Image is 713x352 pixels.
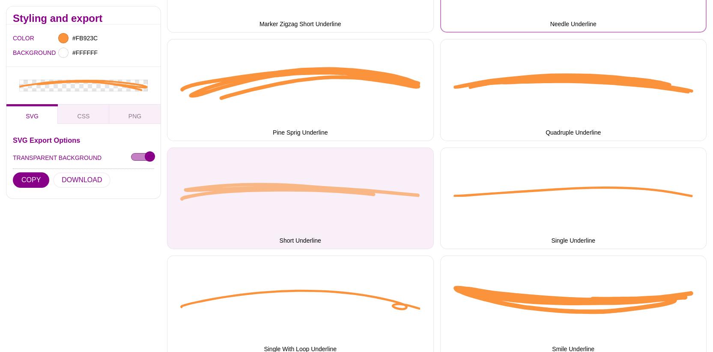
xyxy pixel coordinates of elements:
[440,39,707,141] button: Quadruple Underline
[13,172,49,187] button: COPY
[13,33,24,44] label: COLOR
[167,39,434,141] button: Pine Sprig Underline
[53,172,110,187] button: DOWNLOAD
[13,152,101,163] label: TRANSPARENT BACKGROUND
[13,47,24,58] label: BACKGROUND
[13,15,154,22] h2: Styling and export
[128,112,141,119] span: PNG
[13,136,154,143] h3: SVG Export Options
[58,104,109,123] button: CSS
[109,104,161,123] button: PNG
[167,147,434,250] button: Short Underline
[78,112,90,119] span: CSS
[440,147,707,250] button: Single Underline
